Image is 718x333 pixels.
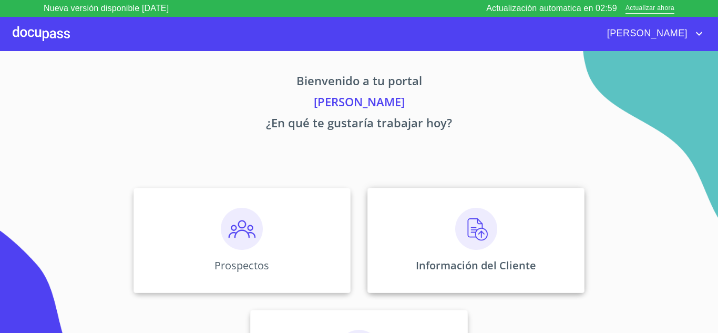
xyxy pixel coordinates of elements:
span: Actualizar ahora [625,3,674,14]
p: Nueva versión disponible [DATE] [44,2,169,15]
button: account of current user [599,25,705,42]
img: carga.png [455,208,497,250]
p: [PERSON_NAME] [35,93,683,114]
p: Información del Cliente [416,258,536,273]
p: Actualización automatica en 02:59 [486,2,617,15]
img: prospectos.png [221,208,263,250]
span: [PERSON_NAME] [599,25,693,42]
p: Bienvenido a tu portal [35,72,683,93]
p: Prospectos [214,258,269,273]
p: ¿En qué te gustaría trabajar hoy? [35,114,683,135]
